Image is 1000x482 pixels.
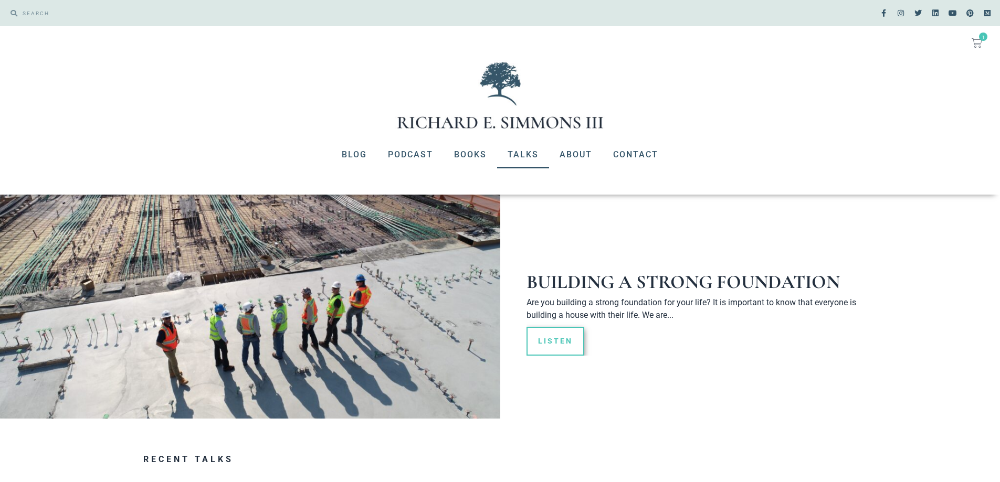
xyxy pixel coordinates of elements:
a: 3 [959,31,995,55]
a: About [549,141,603,168]
a: Contact [603,141,669,168]
a: Talks [497,141,549,168]
input: SEARCH [17,5,495,21]
a: Podcast [377,141,444,168]
a: Blog [331,141,377,168]
a: Books [444,141,497,168]
a: Building A Strong Foundation [527,271,840,293]
a: Read more about Building A Strong Foundation [527,327,584,356]
p: Are you building a strong foundation for your life? It is important to know that everyone is buil... [527,296,862,322]
span: 3 [979,33,987,41]
h3: Recent Talks [143,455,857,464]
